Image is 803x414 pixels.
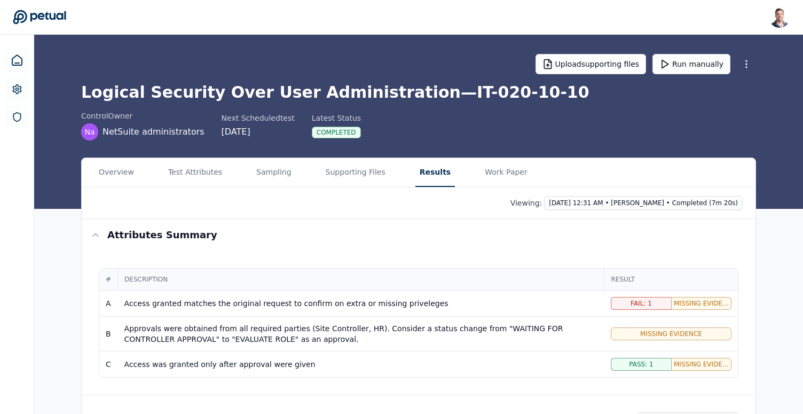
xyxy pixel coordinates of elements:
[81,111,204,121] div: control Owner
[124,323,598,345] div: Approvals were obtained from all required parties (Site Controller, HR). Consider a status change...
[82,219,755,251] button: Attributes summary
[4,48,30,73] a: Dashboard
[5,77,29,101] a: Settings
[631,299,652,308] span: Fail: 1
[124,359,598,370] div: Access was granted only after approval were given
[769,6,790,28] img: Snir Kodesh
[95,158,138,187] button: Overview
[5,105,29,129] a: SOC 1 Reports
[124,275,597,284] span: Description
[481,158,532,187] button: Work Paper
[415,158,455,187] button: Results
[222,113,295,123] div: Next Scheduled test
[99,291,118,317] td: A
[737,54,756,74] button: More Options
[222,126,295,138] div: [DATE]
[103,126,204,138] span: NetSuite administrators
[124,298,598,309] div: Access granted matches the original request to confirm on extra or missing priveleges
[652,54,730,74] button: Run manually
[99,351,118,378] td: C
[536,54,647,74] button: Uploadsupporting files
[84,127,95,137] span: Na
[611,275,731,284] span: Result
[544,196,743,210] button: [DATE] 12:31 AM • [PERSON_NAME] • Completed (7m 20s)
[164,158,226,187] button: Test Attributes
[81,83,756,102] h1: Logical Security Over User Administration — IT-020-10-10
[13,10,66,25] a: Go to Dashboard
[629,360,653,369] span: Pass: 1
[640,330,702,338] span: Missing Evidence
[99,317,118,351] td: B
[510,198,542,208] p: Viewing:
[252,158,296,187] button: Sampling
[312,127,361,138] div: Completed
[312,113,361,123] div: Latest Status
[674,360,729,369] span: Missing Evidence: 1
[106,275,111,284] span: #
[674,299,729,308] span: Missing Evidence: 1
[321,158,390,187] button: Supporting Files
[107,228,217,243] h3: Attributes summary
